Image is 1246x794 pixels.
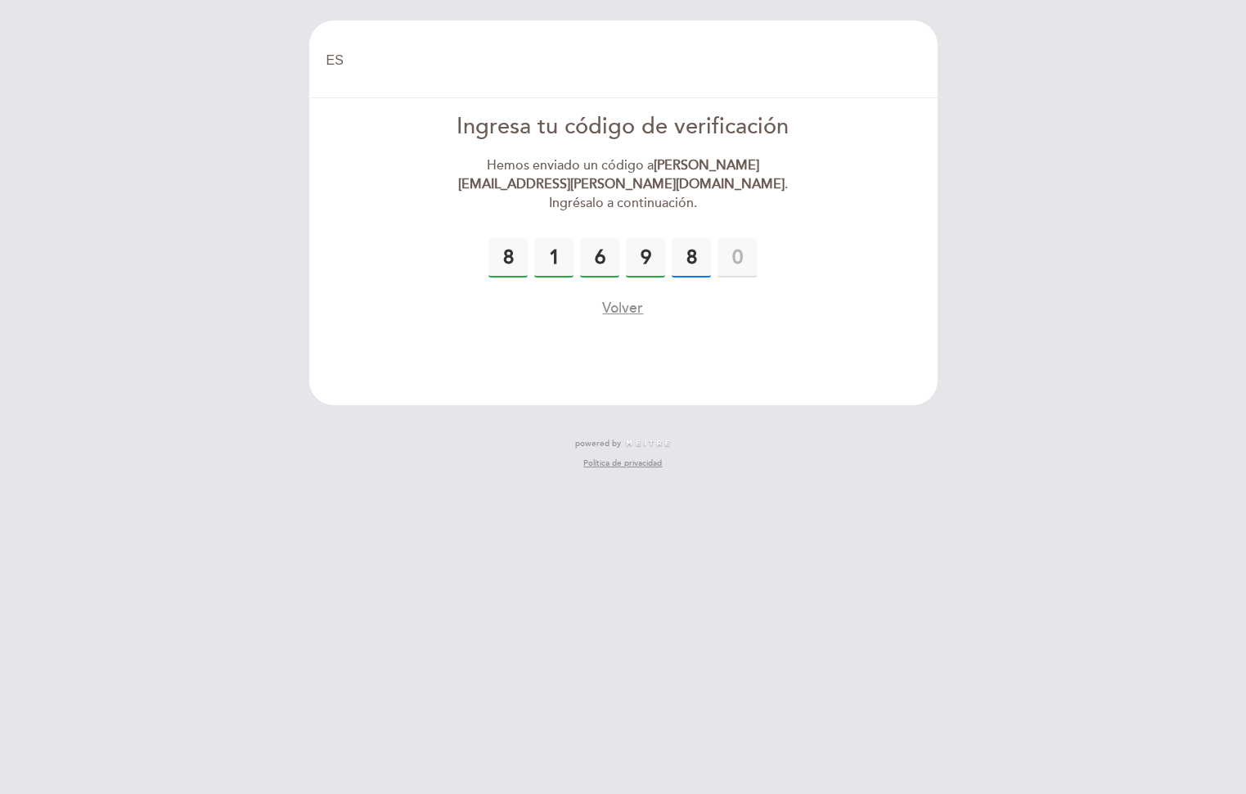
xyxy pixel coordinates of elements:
a: Política de privacidad [583,458,662,469]
button: Volver [602,298,643,318]
div: Ingresa tu código de verificación [435,111,811,143]
input: 0 [672,238,711,277]
strong: [PERSON_NAME][EMAIL_ADDRESS][PERSON_NAME][DOMAIN_NAME] [458,157,785,192]
div: Hemos enviado un código a . Ingrésalo a continuación. [435,156,811,213]
input: 0 [580,238,619,277]
span: powered by [575,438,621,449]
input: 0 [717,238,757,277]
input: 0 [534,238,574,277]
a: powered by [575,438,672,449]
input: 0 [626,238,665,277]
input: 0 [488,238,528,277]
img: MEITRE [625,440,672,448]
